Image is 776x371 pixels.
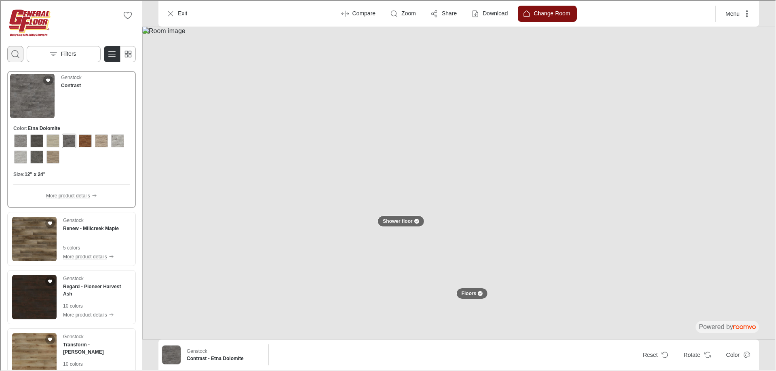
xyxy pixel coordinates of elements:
button: Add Contrast to favorites [42,75,52,84]
div: Product colors [13,124,129,163]
button: Download [466,5,513,21]
button: View color format Petrified Timberstone [13,149,27,163]
button: Switch to simple view [119,45,135,61]
img: Contrast. Link opens in a new window. [9,73,54,117]
button: View color format Seychelles Travertine [45,149,59,163]
button: Open color dialog [719,346,755,362]
p: Genstock [62,332,83,340]
h4: Renew - Millcreek Maple [62,224,118,231]
button: View color format Oyster Travertine [93,133,108,147]
button: View color format Anse Timberstone [13,133,27,147]
button: View color format Reign Quartz [29,149,43,163]
button: Add Regard to favorites [44,276,54,285]
p: Genstock [186,347,207,354]
p: Genstock [60,73,81,80]
img: Room image [141,26,774,339]
button: Zoom room image [384,5,422,21]
button: No favorites [119,6,135,23]
p: More product details [62,310,106,318]
p: Zoom [401,9,415,17]
p: Filters [60,49,75,57]
p: Change Room [533,9,569,17]
h4: Contrast [60,81,80,88]
button: More product details [62,252,118,260]
a: Go to General Floor's website. [6,6,51,39]
button: More actions [718,5,755,21]
p: 5 colors [62,243,118,251]
h4: Transform - Kennedy Applewood [62,340,130,355]
button: Open search box [6,45,23,61]
button: More product details [45,191,96,199]
button: Shower floor [377,215,423,226]
button: View color format Bora Sandstone [45,133,59,147]
button: View color format Bethesda Shale [29,133,43,147]
button: Switch to detail view [103,45,119,61]
p: Exit [177,9,186,17]
p: Download [482,9,507,17]
p: Genstock [62,274,83,281]
button: View color format Etna Dolomite [61,133,76,147]
p: More product details [45,191,89,199]
p: Floors [461,289,476,296]
button: Open the filters menu [26,45,100,61]
div: The visualizer is powered by Roomvo. [698,322,755,331]
img: roomvo_wordmark.svg [732,325,755,328]
img: Renew. Link opens in a new window. [11,216,56,260]
button: Enter compare mode [335,5,382,21]
button: View color format Molton Limestone [77,133,92,147]
button: Share [425,5,462,21]
p: More product details [62,252,106,260]
button: Exit [161,5,193,21]
img: Contrast [161,345,180,363]
button: Add Transform to favorites [44,334,54,344]
p: Compare [352,9,375,17]
h6: Color : [13,124,27,131]
button: Floors [455,287,487,298]
h6: Size : [13,170,24,177]
button: More product details [62,310,130,319]
img: Logo representing General Floor. [6,6,51,39]
button: Reset product [636,346,673,362]
h6: Contrast - Etna Dolomite [186,354,262,361]
button: Add Renew to favorites [44,218,54,227]
p: Share [441,9,456,17]
p: Powered by [698,322,755,331]
h6: Etna Dolomite [27,124,59,131]
div: Product sizes [13,170,129,177]
button: Rotate Surface [676,346,715,362]
div: See Renew in the room [6,211,135,265]
h6: 12" x 24" [24,170,44,177]
button: Change Room [517,5,576,21]
div: See Regard in the room [6,269,135,323]
button: View color format Pearl Valley Limestone [110,133,124,147]
p: Genstock [62,216,83,223]
p: 10 colors [62,302,130,309]
div: Product List Mode Selector [103,45,135,61]
img: Regard. Link opens in a new window. [11,274,56,319]
button: Show details for Contrast [183,344,264,364]
p: 10 colors [62,360,130,367]
p: Shower floor [382,217,411,224]
h4: Regard - Pioneer Harvest Ash [62,282,130,297]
